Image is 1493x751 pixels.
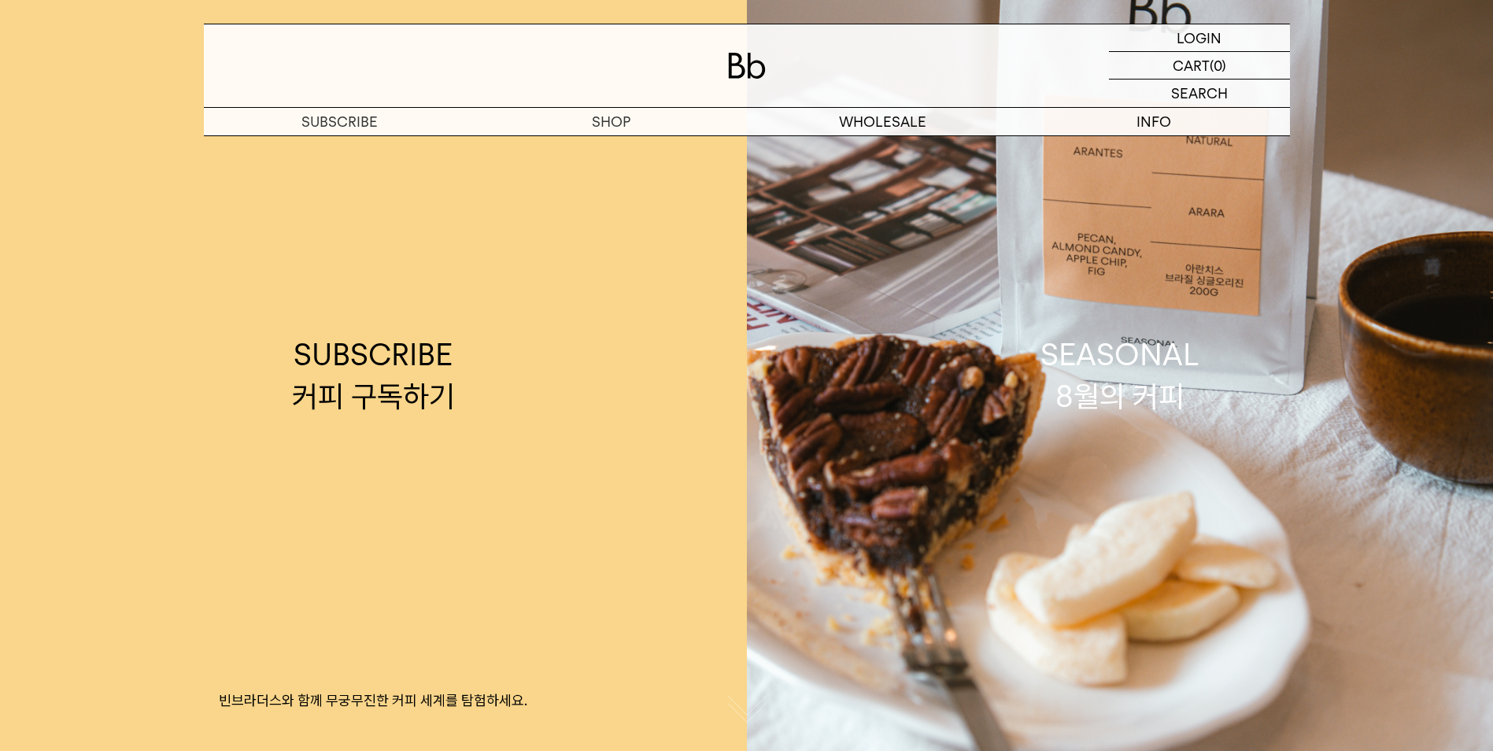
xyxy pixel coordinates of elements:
[1173,52,1210,79] p: CART
[728,53,766,79] img: 로고
[1109,24,1290,52] a: LOGIN
[1040,334,1199,417] div: SEASONAL 8월의 커피
[1177,24,1221,51] p: LOGIN
[204,108,475,135] a: SUBSCRIBE
[475,108,747,135] a: SHOP
[1171,80,1228,107] p: SEARCH
[747,108,1018,135] p: WHOLESALE
[1109,52,1290,80] a: CART (0)
[1210,52,1226,79] p: (0)
[292,334,455,417] div: SUBSCRIBE 커피 구독하기
[1018,108,1290,135] p: INFO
